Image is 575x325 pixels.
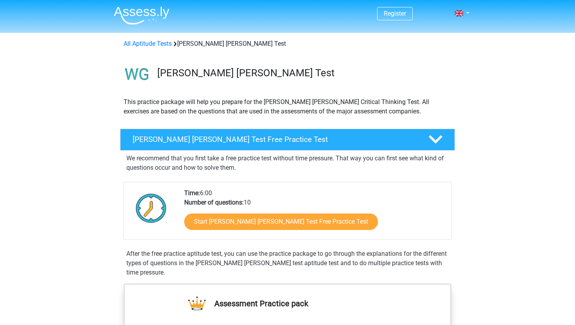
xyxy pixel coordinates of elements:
[124,97,451,116] p: This practice package will help you prepare for the [PERSON_NAME] [PERSON_NAME] Critical Thinking...
[131,189,171,228] img: Clock
[114,6,169,25] img: Assessly
[184,189,200,197] b: Time:
[157,67,449,79] h3: [PERSON_NAME] [PERSON_NAME] Test
[133,135,416,144] h4: [PERSON_NAME] [PERSON_NAME] Test Free Practice Test
[126,154,449,172] p: We recommend that you first take a free practice test without time pressure. That way you can fir...
[120,58,154,91] img: watson glaser test
[124,40,172,47] a: All Aptitude Tests
[184,214,378,230] a: Start [PERSON_NAME] [PERSON_NAME] Test Free Practice Test
[178,189,451,239] div: 6:00 10
[184,199,244,206] b: Number of questions:
[120,39,455,48] div: [PERSON_NAME] [PERSON_NAME] Test
[384,10,406,17] a: Register
[123,249,452,277] div: After the free practice aptitude test, you can use the practice package to go through the explana...
[117,129,458,151] a: [PERSON_NAME] [PERSON_NAME] Test Free Practice Test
